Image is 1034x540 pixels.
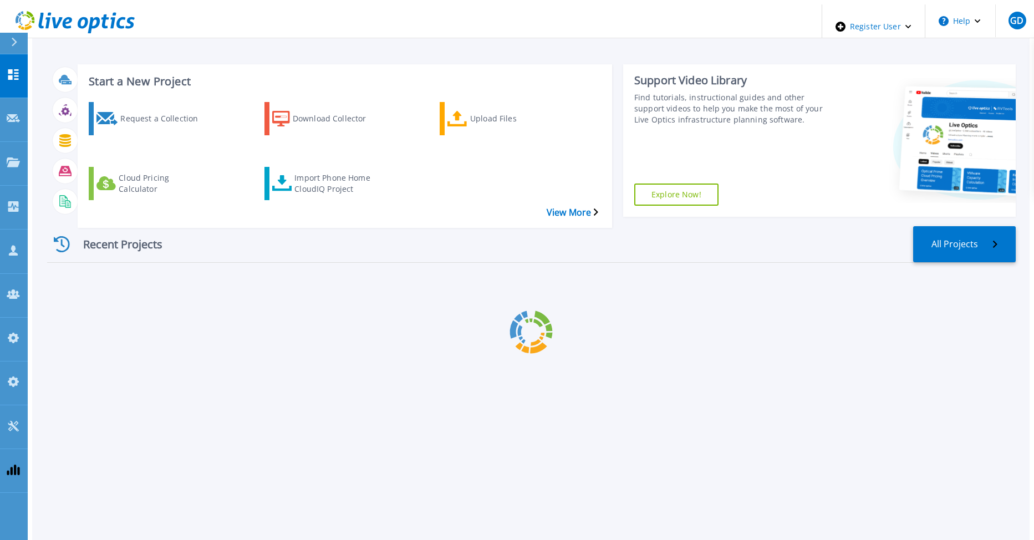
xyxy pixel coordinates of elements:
a: Request a Collection [89,102,223,135]
div: Find tutorials, instructional guides and other support videos to help you make the most of your L... [634,92,834,125]
a: Upload Files [440,102,574,135]
a: View More [547,207,598,218]
div: Recent Projects [47,231,180,258]
a: Download Collector [264,102,399,135]
div: Import Phone Home CloudIQ Project [294,170,383,197]
button: Help [925,4,995,38]
a: All Projects [913,226,1016,262]
div: Upload Files [470,105,559,133]
div: Download Collector [293,105,381,133]
a: Cloud Pricing Calculator [89,167,223,200]
h3: Start a New Project [89,75,598,88]
div: Request a Collection [120,105,209,133]
span: GD [1010,16,1023,25]
div: Support Video Library [634,73,834,88]
div: Cloud Pricing Calculator [119,170,207,197]
div: Register User [822,4,925,49]
a: Explore Now! [634,184,719,206]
